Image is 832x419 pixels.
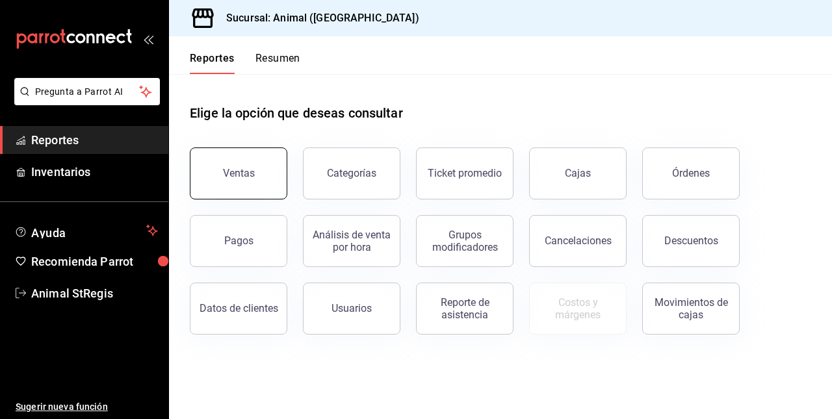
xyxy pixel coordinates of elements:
[331,302,372,314] div: Usuarios
[327,167,376,179] div: Categorías
[16,401,108,412] font: Sugerir nueva función
[190,52,235,65] font: Reportes
[529,215,627,267] button: Cancelaciones
[190,283,287,335] button: Datos de clientes
[424,296,505,321] div: Reporte de asistencia
[35,85,140,99] span: Pregunta a Parrot AI
[9,94,160,108] a: Pregunta a Parrot AI
[529,147,627,199] a: Cajas
[224,235,253,247] div: Pagos
[143,34,153,44] button: open_drawer_menu
[14,78,160,105] button: Pregunta a Parrot AI
[190,215,287,267] button: Pagos
[664,235,718,247] div: Descuentos
[31,165,90,179] font: Inventarios
[255,52,300,74] button: Resumen
[642,283,740,335] button: Movimientos de cajas
[31,286,113,300] font: Animal StRegis
[311,229,392,253] div: Análisis de venta por hora
[642,147,740,199] button: Órdenes
[416,215,513,267] button: Grupos modificadores
[200,302,278,314] div: Datos de clientes
[538,296,618,321] div: Costos y márgenes
[424,229,505,253] div: Grupos modificadores
[642,215,740,267] button: Descuentos
[651,296,731,321] div: Movimientos de cajas
[428,167,502,179] div: Ticket promedio
[416,283,513,335] button: Reporte de asistencia
[303,147,400,199] button: Categorías
[190,103,403,123] h1: Elige la opción que deseas consultar
[31,255,133,268] font: Recomienda Parrot
[529,283,627,335] button: Contrata inventarios para ver este reporte
[223,167,255,179] div: Ventas
[416,147,513,199] button: Ticket promedio
[190,147,287,199] button: Ventas
[216,10,419,26] h3: Sucursal: Animal ([GEOGRAPHIC_DATA])
[672,167,710,179] div: Órdenes
[565,166,591,181] div: Cajas
[31,133,79,147] font: Reportes
[190,52,300,74] div: Pestañas de navegación
[303,283,400,335] button: Usuarios
[545,235,612,247] div: Cancelaciones
[31,223,141,238] span: Ayuda
[303,215,400,267] button: Análisis de venta por hora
